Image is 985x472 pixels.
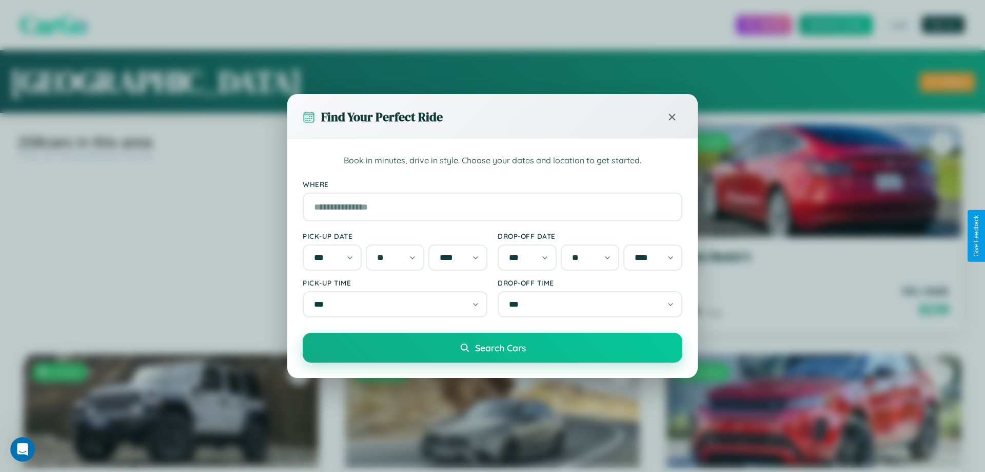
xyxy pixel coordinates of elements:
[498,232,682,240] label: Drop-off Date
[321,108,443,125] h3: Find Your Perfect Ride
[303,278,487,287] label: Pick-up Time
[475,342,526,353] span: Search Cars
[303,333,682,363] button: Search Cars
[303,232,487,240] label: Pick-up Date
[303,180,682,188] label: Where
[498,278,682,287] label: Drop-off Time
[303,154,682,167] p: Book in minutes, drive in style. Choose your dates and location to get started.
